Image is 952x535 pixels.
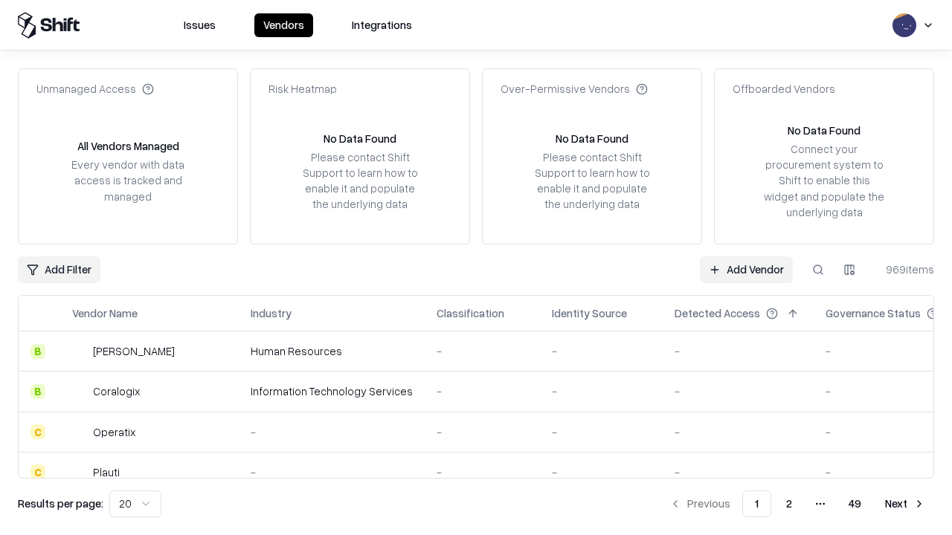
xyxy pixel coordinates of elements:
div: - [437,424,528,440]
div: 969 items [875,262,934,277]
div: [PERSON_NAME] [93,343,175,359]
div: - [437,343,528,359]
div: - [675,464,802,480]
div: Vendor Name [72,305,138,321]
div: C [30,424,45,439]
div: Governance Status [826,305,921,321]
button: 1 [742,490,771,517]
div: - [437,383,528,399]
div: Every vendor with data access is tracked and managed [66,157,190,204]
div: B [30,384,45,399]
img: Coralogix [72,384,87,399]
div: Connect your procurement system to Shift to enable this widget and populate the underlying data [762,141,886,220]
div: - [675,343,802,359]
div: C [30,464,45,479]
button: Add Filter [18,256,100,283]
img: Plauti [72,464,87,479]
div: Coralogix [93,383,140,399]
img: Deel [72,344,87,359]
div: Detected Access [675,305,760,321]
div: B [30,344,45,359]
div: Plauti [93,464,120,480]
div: All Vendors Managed [77,138,179,154]
div: Risk Heatmap [268,81,337,97]
button: 49 [837,490,873,517]
div: Identity Source [552,305,627,321]
div: Please contact Shift Support to learn how to enable it and populate the underlying data [298,149,422,213]
div: Offboarded Vendors [733,81,835,97]
button: Issues [175,13,225,37]
nav: pagination [660,490,934,517]
div: No Data Found [788,123,861,138]
div: Classification [437,305,504,321]
div: - [552,464,651,480]
button: Vendors [254,13,313,37]
button: Integrations [343,13,421,37]
div: - [437,464,528,480]
div: Industry [251,305,292,321]
button: Next [876,490,934,517]
div: - [675,383,802,399]
a: Add Vendor [700,256,793,283]
div: - [251,424,413,440]
img: Operatix [72,424,87,439]
div: - [552,383,651,399]
button: 2 [774,490,804,517]
div: - [552,343,651,359]
div: No Data Found [324,131,396,146]
div: - [552,424,651,440]
div: Human Resources [251,343,413,359]
div: - [675,424,802,440]
div: Over-Permissive Vendors [501,81,648,97]
div: No Data Found [556,131,628,146]
div: Please contact Shift Support to learn how to enable it and populate the underlying data [530,149,654,213]
p: Results per page: [18,496,103,511]
div: Unmanaged Access [36,81,154,97]
div: - [251,464,413,480]
div: Operatix [93,424,135,440]
div: Information Technology Services [251,383,413,399]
